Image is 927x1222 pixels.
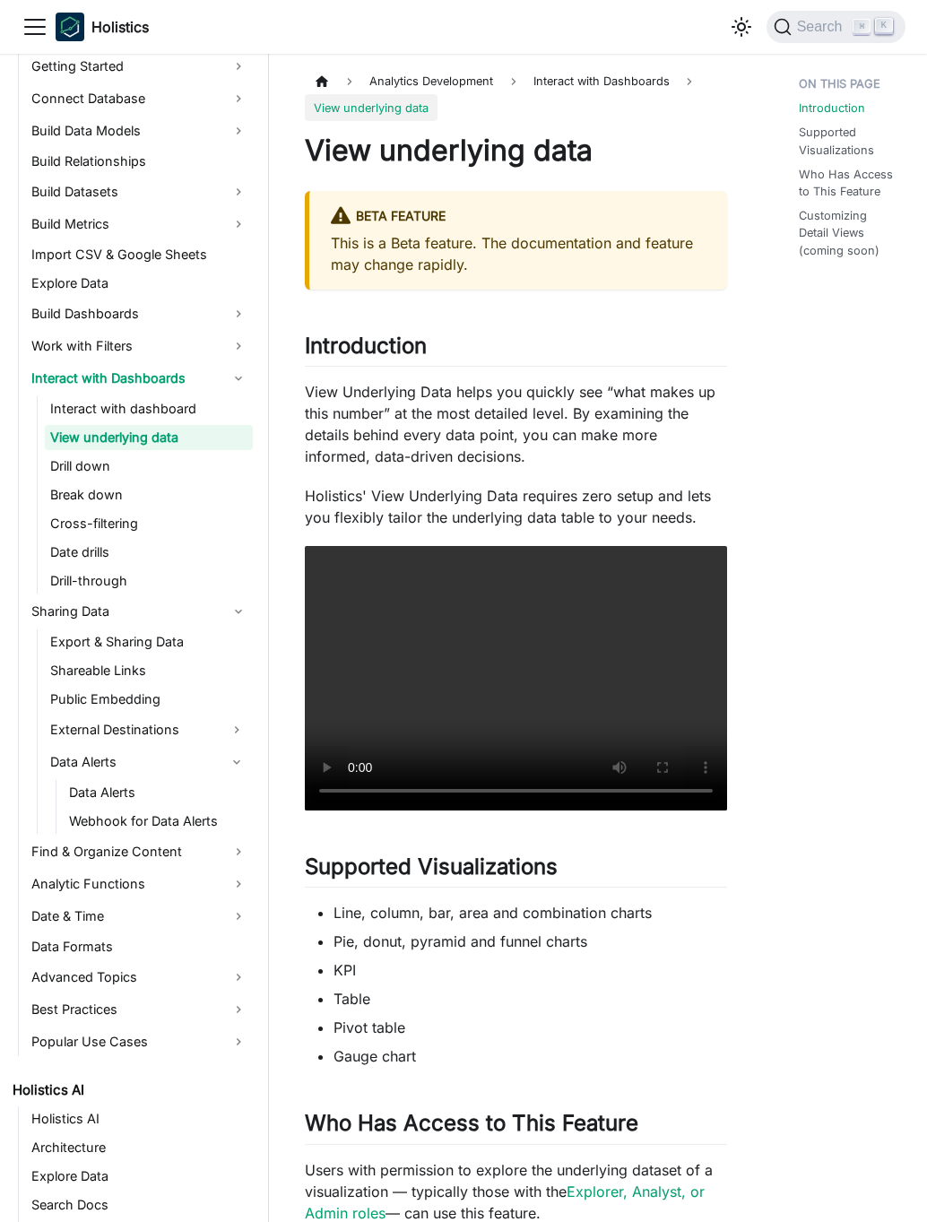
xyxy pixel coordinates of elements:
a: Break down [45,482,253,507]
a: Date drills [45,540,253,565]
a: Cross-filtering [45,511,253,536]
a: Explore Data [26,271,253,296]
a: Sharing Data [26,597,253,626]
li: Pie, donut, pyramid and funnel charts [334,931,727,952]
a: View underlying data [45,425,253,450]
a: Holistics AI [7,1078,253,1103]
a: Export & Sharing Data [45,629,253,654]
a: Interact with Dashboards [26,364,253,393]
a: Customizing Detail Views (coming soon) [799,207,899,259]
h2: Supported Visualizations [305,854,727,888]
a: Analytic Functions [26,870,253,898]
kbd: ⌘ [853,19,871,35]
a: External Destinations [45,715,221,744]
a: Webhook for Data Alerts [64,809,253,834]
a: Search Docs [26,1192,253,1218]
img: Holistics [56,13,84,41]
a: Build Datasets [26,178,253,206]
a: Shareable Links [45,658,253,683]
a: Build Metrics [26,210,253,238]
a: Build Data Models [26,117,253,145]
a: Drill-through [45,568,253,594]
b: Holistics [91,16,149,38]
a: HolisticsHolistics [56,13,149,41]
span: View underlying data [305,94,438,120]
li: Table [334,988,727,1010]
a: Interact with dashboard [45,396,253,421]
a: Home page [305,68,339,94]
p: Holistics' View Underlying Data requires zero setup and lets you flexibly tailor the underlying d... [305,485,727,528]
div: BETA FEATURE [331,205,706,229]
li: Gauge chart [334,1045,727,1067]
a: Date & Time [26,902,253,931]
li: Line, column, bar, area and combination charts [334,902,727,923]
video: Your browser does not support embedding video, but you can . [305,546,727,810]
p: This is a Beta feature. The documentation and feature may change rapidly. [331,232,706,275]
button: Expand sidebar category 'External Destinations' [221,715,253,744]
a: Supported Visualizations [799,124,899,158]
a: Introduction [799,100,865,117]
button: Toggle navigation bar [22,13,48,40]
a: Best Practices [26,995,253,1024]
a: Holistics AI [26,1106,253,1131]
h2: Introduction [305,333,727,367]
button: Search (Command+K) [767,11,905,43]
a: Work with Filters [26,332,253,360]
button: Collapse sidebar category 'Data Alerts' [221,748,253,776]
span: Search [792,19,853,35]
p: View Underlying Data helps you quickly see “what makes up this number” at the most detailed level... [305,381,727,467]
a: Who Has Access to This Feature [799,166,899,200]
a: Architecture [26,1135,253,1160]
span: Analytics Development [360,68,502,94]
a: Find & Organize Content [26,837,253,866]
button: Switch between dark and light mode (currently light mode) [727,13,756,41]
nav: Breadcrumbs [305,68,727,121]
a: Build Relationships [26,149,253,174]
a: Popular Use Cases [26,1027,253,1056]
h1: View underlying data [305,133,727,169]
a: Getting Started [26,52,253,81]
a: Data Formats [26,934,253,959]
a: Import CSV & Google Sheets [26,242,253,267]
a: Drill down [45,454,253,479]
a: Connect Database [26,84,253,113]
a: Data Alerts [45,748,221,776]
a: Advanced Topics [26,963,253,992]
li: Pivot table [334,1017,727,1038]
li: KPI [334,959,727,981]
h2: Who Has Access to This Feature [305,1110,727,1144]
a: Explore Data [26,1164,253,1189]
span: Interact with Dashboards [524,68,679,94]
kbd: K [875,18,893,34]
a: Build Dashboards [26,299,253,328]
a: Data Alerts [64,780,253,805]
a: Public Embedding [45,687,253,712]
